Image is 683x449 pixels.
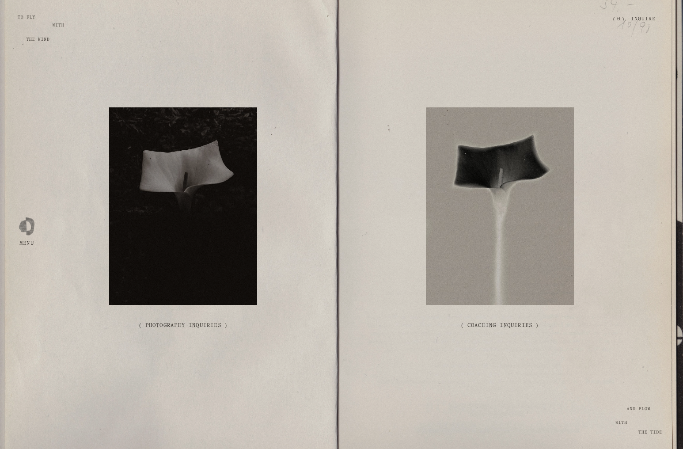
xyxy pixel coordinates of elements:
[613,16,624,23] a: 0 items in cart
[613,17,615,21] span: (
[106,310,260,342] a: ( Photography Inquiries )
[617,17,620,21] span: 0
[622,17,624,21] span: )
[631,11,656,27] a: Inquire
[423,310,577,342] a: ( Coaching Inquiries )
